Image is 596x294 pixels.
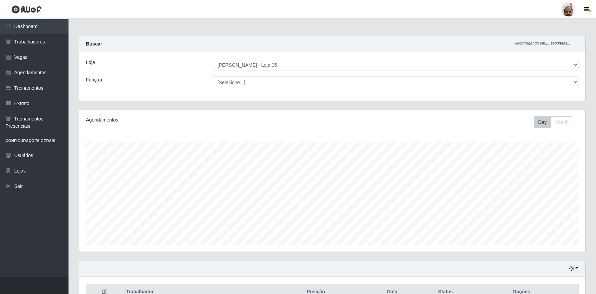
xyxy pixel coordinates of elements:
div: First group [534,116,573,128]
strong: Buscar [86,41,102,47]
label: Loja [86,59,95,66]
label: Função [86,76,102,84]
button: Day [534,116,551,128]
img: CoreUI Logo [11,5,42,14]
button: Month [551,116,573,128]
div: Toolbar with button groups [534,116,579,128]
i: Recarregando em 25 segundos... [514,41,570,45]
div: Agendamentos [86,116,285,124]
